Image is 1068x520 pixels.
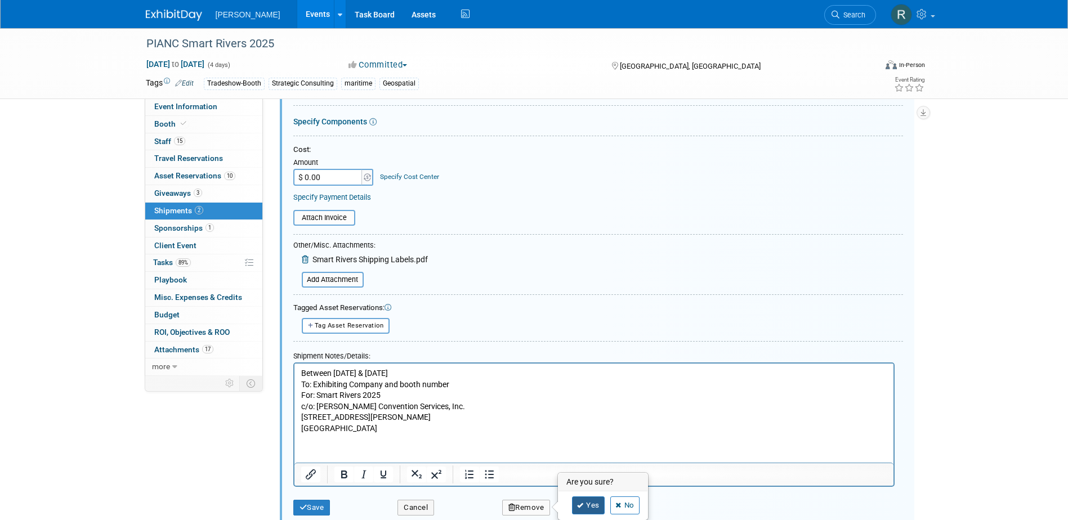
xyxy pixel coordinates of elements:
[460,467,479,482] button: Numbered list
[154,328,230,337] span: ROI, Objectives & ROO
[397,500,434,515] button: Cancel
[572,496,605,514] a: Yes
[293,117,367,126] a: Specify Components
[175,79,194,87] a: Edit
[293,303,903,313] div: Tagged Asset Reservations:
[379,78,419,89] div: Geospatial
[154,345,213,354] span: Attachments
[145,307,262,324] a: Budget
[301,467,320,482] button: Insert/edit link
[145,342,262,358] a: Attachments17
[194,189,202,197] span: 3
[142,34,859,54] div: PIANC Smart Rivers 2025
[154,189,202,198] span: Giveaways
[886,60,897,69] img: Format-Inperson.png
[176,258,191,267] span: 89%
[154,171,235,180] span: Asset Reservations
[145,358,262,375] a: more
[302,318,390,333] button: Tag Asset Reservation
[620,62,761,70] span: [GEOGRAPHIC_DATA], [GEOGRAPHIC_DATA]
[427,467,446,482] button: Superscript
[899,61,925,69] div: In-Person
[502,500,551,515] button: Remove
[145,168,262,185] a: Asset Reservations10
[146,77,194,90] td: Tags
[195,206,203,214] span: 2
[205,223,214,232] span: 1
[145,289,262,306] a: Misc. Expenses & Credits
[145,150,262,167] a: Travel Reservations
[154,275,187,284] span: Playbook
[824,5,876,25] a: Search
[145,116,262,133] a: Booth
[891,4,912,25] img: Rebecca Deis
[224,172,235,180] span: 10
[145,237,262,254] a: Client Event
[145,272,262,289] a: Playbook
[153,258,191,267] span: Tasks
[293,145,903,155] div: Cost:
[894,77,924,83] div: Event Rating
[154,137,185,146] span: Staff
[145,133,262,150] a: Staff15
[154,310,180,319] span: Budget
[558,473,647,491] h3: Are you sure?
[341,78,376,89] div: maritime
[154,223,214,232] span: Sponsorships
[154,293,242,302] span: Misc. Expenses & Credits
[146,59,205,69] span: [DATE] [DATE]
[239,376,262,391] td: Toggle Event Tabs
[154,154,223,163] span: Travel Reservations
[207,61,230,69] span: (4 days)
[293,193,371,201] a: Specify Payment Details
[204,78,265,89] div: Tradeshow-Booth
[293,240,428,253] div: Other/Misc. Attachments:
[315,322,384,329] span: Tag Asset Reservation
[145,185,262,202] a: Giveaways3
[407,467,426,482] button: Subscript
[374,467,393,482] button: Underline
[145,203,262,219] a: Shipments2
[610,496,640,514] a: No
[170,60,181,69] span: to
[216,10,280,19] span: [PERSON_NAME]
[334,467,354,482] button: Bold
[345,59,412,71] button: Committed
[293,346,895,362] div: Shipment Notes/Details:
[154,206,203,215] span: Shipments
[146,10,202,21] img: ExhibitDay
[154,102,217,111] span: Event Information
[220,376,240,391] td: Personalize Event Tab Strip
[294,364,893,463] iframe: Rich Text Area
[154,241,196,250] span: Client Event
[154,119,189,128] span: Booth
[810,59,926,75] div: Event Format
[839,11,865,19] span: Search
[174,137,185,145] span: 15
[293,158,375,169] div: Amount
[269,78,337,89] div: Strategic Consulting
[152,362,170,371] span: more
[312,255,428,264] span: Smart Rivers Shipping Labels.pdf
[202,345,213,353] span: 17
[293,500,330,515] button: Save
[145,324,262,341] a: ROI, Objectives & ROO
[480,467,499,482] button: Bullet list
[181,120,186,127] i: Booth reservation complete
[380,173,439,181] a: Specify Cost Center
[145,220,262,237] a: Sponsorships1
[145,98,262,115] a: Event Information
[145,254,262,271] a: Tasks89%
[354,467,373,482] button: Italic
